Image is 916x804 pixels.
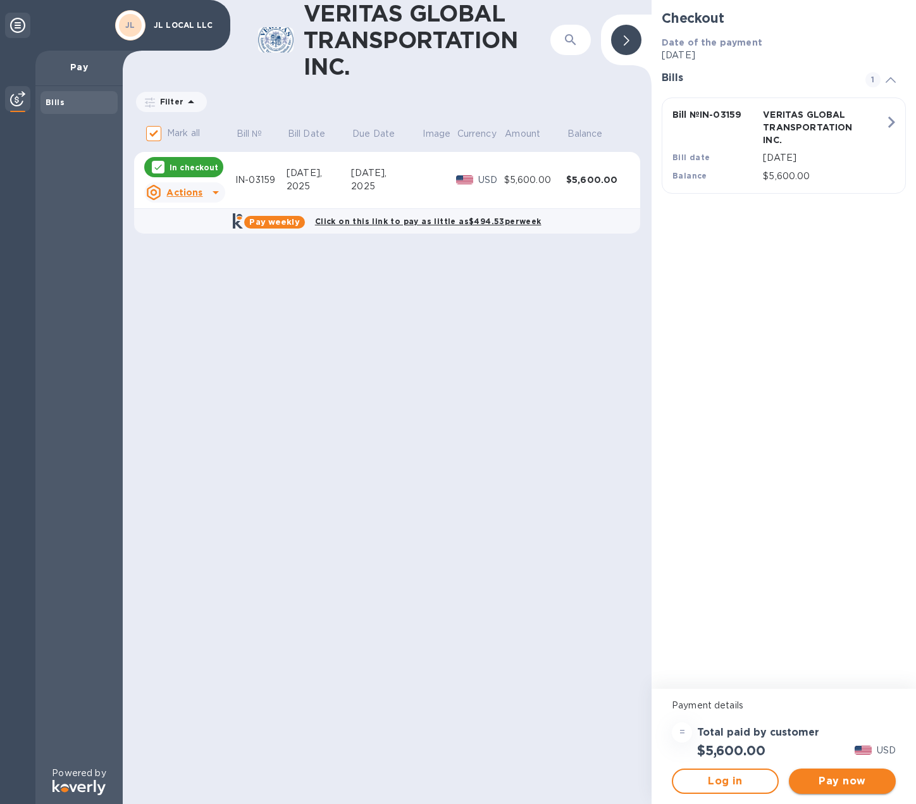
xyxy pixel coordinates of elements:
[763,151,885,165] p: [DATE]
[170,162,218,173] p: In checkout
[352,127,411,141] span: Due Date
[237,127,263,141] p: Bill №
[351,180,421,193] div: 2025
[167,127,200,140] p: Mark all
[763,170,885,183] p: $5,600.00
[166,187,202,198] u: Actions
[683,774,767,789] span: Log in
[763,108,848,146] p: VERITAS GLOBAL TRANSPORTATION INC.
[505,127,540,141] p: Amount
[288,127,325,141] p: Bill Date
[566,173,629,186] div: $5,600.00
[697,743,765,758] h2: $5,600.00
[567,127,619,141] span: Balance
[662,97,906,194] button: Bill №IN-03159VERITAS GLOBAL TRANSPORTATION INC.Bill date[DATE]Balance$5,600.00
[672,699,896,712] p: Payment details
[478,173,504,187] p: USD
[662,49,906,62] p: [DATE]
[457,127,497,141] p: Currency
[504,173,566,187] div: $5,600.00
[672,722,692,743] div: =
[789,769,896,794] button: Pay now
[53,780,106,795] img: Logo
[865,72,881,87] span: 1
[154,21,217,30] p: JL LOCAL LLC
[287,166,351,180] div: [DATE],
[155,96,183,107] p: Filter
[423,127,450,141] p: Image
[672,108,758,121] p: Bill № IN-03159
[351,166,421,180] div: [DATE],
[505,127,557,141] span: Amount
[799,774,886,789] span: Pay now
[287,180,351,193] div: 2025
[567,127,603,141] p: Balance
[46,61,113,73] p: Pay
[662,37,762,47] b: Date of the payment
[237,127,279,141] span: Bill №
[662,10,906,26] h2: Checkout
[662,72,850,84] h3: Bills
[672,769,779,794] button: Log in
[46,97,65,107] b: Bills
[877,744,896,757] p: USD
[235,173,287,187] div: IN-03159
[352,127,395,141] p: Due Date
[315,217,542,226] b: Click on this link to pay as little as $494.53 per week
[697,727,819,739] h3: Total paid by customer
[672,171,707,180] b: Balance
[456,175,473,184] img: USD
[52,767,106,780] p: Powered by
[125,20,135,30] b: JL
[672,153,710,162] b: Bill date
[288,127,342,141] span: Bill Date
[855,746,872,755] img: USD
[249,217,299,227] b: Pay weekly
